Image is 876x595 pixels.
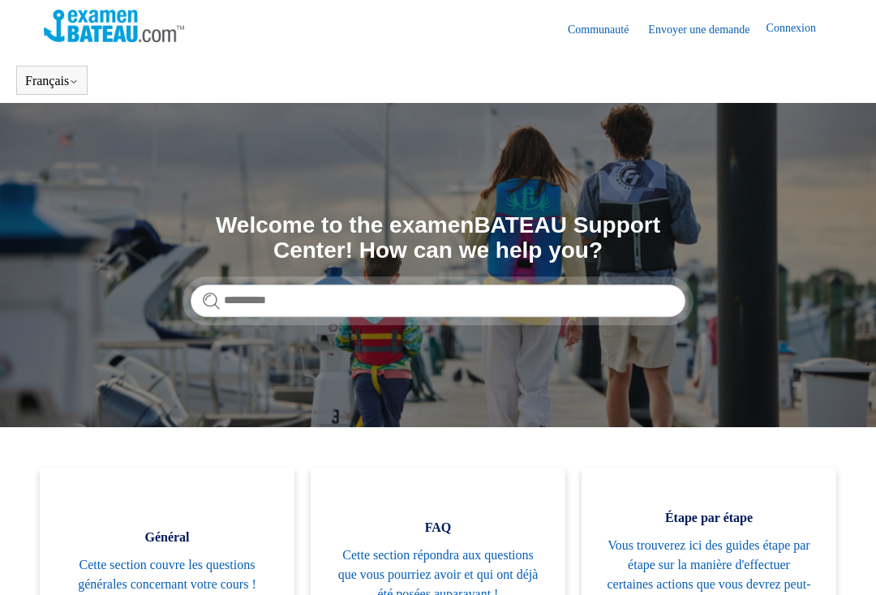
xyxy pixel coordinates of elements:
[64,555,270,594] span: Cette section couvre les questions générales concernant votre cours !
[191,213,685,263] h1: Welcome to the examenBATEAU Support Center! How can we help you?
[766,19,832,39] a: Connexion
[44,10,184,42] img: Page d’accueil du Centre d’aide Examen Bateau
[568,21,645,38] a: Communauté
[648,21,766,38] a: Envoyer une demande
[191,285,685,317] input: Rechercher
[335,518,541,537] span: FAQ
[822,541,864,583] div: Live chat
[64,528,270,547] span: Général
[606,508,812,528] span: Étape par étape
[25,74,79,88] button: Français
